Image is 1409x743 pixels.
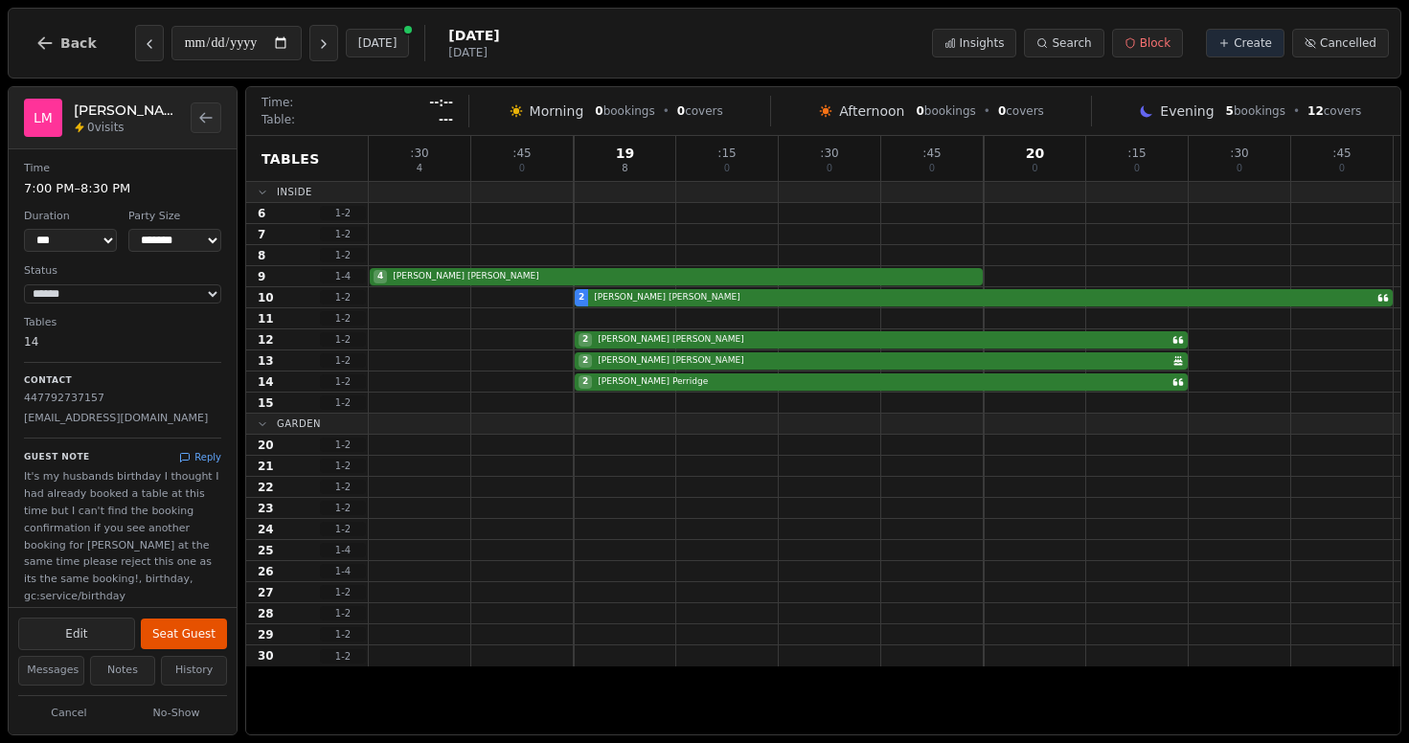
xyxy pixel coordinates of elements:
p: It's my husbands birthday I thought I had already booked a table at this time but I can't find th... [24,468,221,605]
span: 1 - 4 [320,564,366,578]
span: 14 [258,374,274,390]
span: 12 [258,332,274,348]
button: Back to bookings list [191,102,221,133]
span: 9 [258,269,265,284]
span: 1 - 2 [320,206,366,220]
span: 2 [579,291,584,304]
span: [PERSON_NAME] [PERSON_NAME] [590,291,1375,304]
span: 30 [258,648,274,664]
button: Messages [18,656,84,686]
span: 4 [417,164,422,173]
span: • [663,103,670,119]
svg: Customer message [1172,334,1184,346]
span: : 15 [717,147,736,159]
svg: Customer message [1377,292,1389,304]
span: [PERSON_NAME] [PERSON_NAME] [389,270,979,283]
span: : 30 [820,147,838,159]
span: Search [1052,35,1091,51]
span: 12 [1307,104,1324,118]
p: 447792737157 [24,391,221,407]
span: 1 - 2 [320,374,366,389]
button: Cancel [18,702,120,726]
span: 8 [258,248,265,263]
span: Create [1234,35,1272,51]
button: Seat Guest [141,619,227,649]
span: 1 - 4 [320,543,366,557]
span: 25 [258,543,274,558]
span: 2 [579,354,592,368]
span: 1 - 2 [320,438,366,452]
span: 1 - 2 [320,395,366,410]
button: No-Show [125,702,227,726]
svg: Customer message [1172,376,1184,388]
span: 8 [622,164,627,173]
span: 6 [258,206,265,221]
span: 24 [258,522,274,537]
span: 1 - 2 [320,585,366,599]
span: bookings [916,103,975,119]
p: Guest Note [24,451,90,464]
dt: Tables [24,315,221,331]
span: bookings [595,103,654,119]
span: 10 [258,290,274,305]
span: • [1293,103,1300,119]
span: Back [60,36,97,50]
span: 0 [1339,164,1345,173]
span: --- [439,112,453,127]
span: 5 [1226,104,1234,118]
span: covers [998,103,1044,119]
span: 0 visits [87,120,125,135]
span: 1 - 2 [320,522,366,536]
dt: Party Size [128,209,221,225]
span: 1 - 2 [320,311,366,326]
span: Insights [960,35,1005,51]
span: 19 [616,146,634,160]
button: Reply [179,450,221,464]
span: 1 - 2 [320,459,366,473]
span: 1 - 2 [320,248,366,262]
button: Cancelled [1292,29,1389,57]
button: Next day [309,25,338,61]
span: [PERSON_NAME] [PERSON_NAME] [594,333,1170,347]
span: 1 - 2 [320,227,366,241]
span: 22 [258,480,274,495]
span: 1 - 2 [320,480,366,494]
span: : 45 [1332,147,1351,159]
dd: 7:00 PM – 8:30 PM [24,179,221,198]
dt: Time [24,161,221,177]
span: bookings [1226,103,1285,119]
span: 11 [258,311,274,326]
div: LM [24,99,62,137]
span: covers [1307,103,1361,119]
span: 1 - 2 [320,627,366,642]
span: 0 [519,164,525,173]
span: 1 - 2 [320,649,366,664]
button: [DATE] [346,29,410,57]
span: 1 - 4 [320,269,366,283]
span: : 45 [512,147,531,159]
span: 0 [1032,164,1037,173]
span: 29 [258,627,274,642]
button: Insights [932,29,1017,57]
span: 2 [579,375,592,389]
span: 7 [258,227,265,242]
span: 0 [1134,164,1140,173]
span: Table: [261,112,295,127]
span: [DATE] [448,26,499,45]
span: 23 [258,501,274,516]
span: 1 - 2 [320,501,366,515]
button: Block [1112,29,1183,57]
span: 0 [916,104,923,118]
span: Morning [530,101,584,121]
span: • [984,103,990,119]
span: 4 [374,270,387,283]
span: Evening [1160,101,1214,121]
span: [PERSON_NAME] [PERSON_NAME] [594,354,1170,368]
span: Time: [261,95,293,110]
button: History [161,656,227,686]
span: : 30 [410,147,428,159]
span: 0 [929,164,935,173]
span: Afternoon [839,101,904,121]
span: 1 - 2 [320,332,366,347]
dd: 14 [24,333,221,350]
